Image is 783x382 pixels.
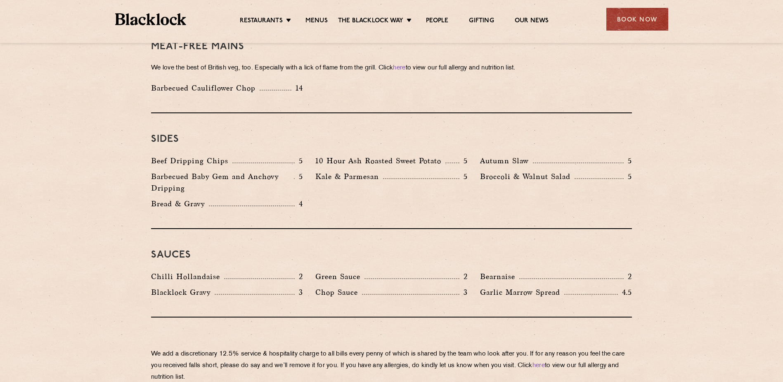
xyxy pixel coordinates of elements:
p: Autumn Slaw [480,155,533,167]
p: Garlic Marrow Spread [480,286,564,298]
a: Our News [515,17,549,26]
p: 5 [624,155,632,166]
p: Broccoli & Walnut Salad [480,171,575,182]
h3: Sauces [151,250,632,260]
p: Barbecued Baby Gem and Anchovy Dripping [151,171,294,194]
a: Gifting [469,17,494,26]
p: 2 [295,271,303,282]
p: Bread & Gravy [151,198,209,210]
p: Blacklock Gravy [151,286,215,298]
p: We love the best of British veg, too. Especially with a lick of flame from the grill. Click to vi... [151,62,632,74]
p: Beef Dripping Chips [151,155,232,167]
p: Green Sauce [315,271,364,282]
p: 4.5 [618,287,632,298]
p: Chop Sauce [315,286,362,298]
p: 2 [624,271,632,282]
p: Barbecued Cauliflower Chop [151,82,260,94]
p: Bearnaise [480,271,519,282]
p: 3 [295,287,303,298]
h3: Meat-Free mains [151,41,632,52]
a: Menus [305,17,328,26]
p: 14 [291,83,303,93]
a: The Blacklock Way [338,17,403,26]
p: Chilli Hollandaise [151,271,224,282]
p: Kale & Parmesan [315,171,383,182]
p: 5 [459,155,468,166]
p: 2 [459,271,468,282]
a: Restaurants [240,17,283,26]
p: 4 [295,198,303,209]
h3: Sides [151,134,632,145]
p: 5 [295,171,303,182]
p: 5 [459,171,468,182]
p: 10 Hour Ash Roasted Sweet Potato [315,155,445,167]
a: here [532,363,545,369]
p: 5 [624,171,632,182]
div: Book Now [606,8,668,31]
a: People [426,17,448,26]
p: 5 [295,155,303,166]
p: 3 [459,287,468,298]
img: BL_Textured_Logo-footer-cropped.svg [115,13,187,25]
a: here [393,65,405,71]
